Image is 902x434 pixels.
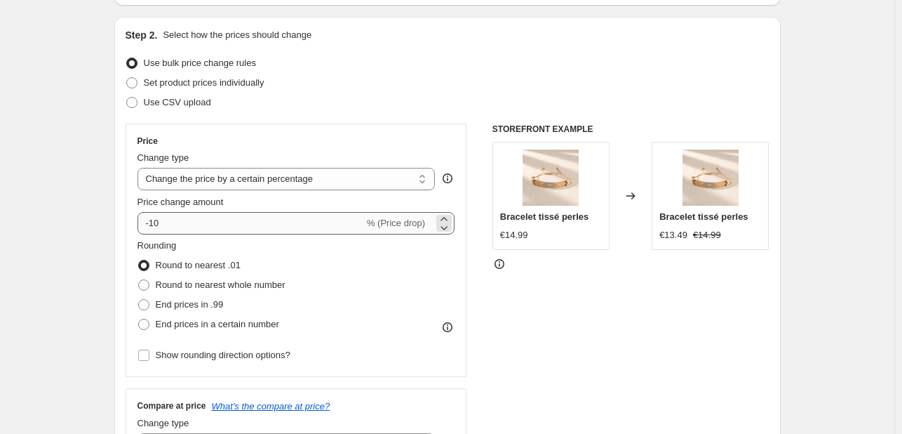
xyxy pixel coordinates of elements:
span: Bracelet tissé perles [659,211,748,222]
div: €14.99 [500,228,528,242]
span: Show rounding direction options? [156,350,290,360]
h3: Compare at price [137,400,206,412]
span: Round to nearest whole number [156,280,285,290]
p: Select how the prices should change [163,28,311,42]
span: End prices in .99 [156,299,224,310]
img: S16fa171b642940d6b851f6de3ddf5dae2_80x.webp [682,150,739,206]
input: -15 [137,212,364,235]
span: % (Price drop) [367,218,425,228]
span: Set product prices individually [144,77,264,88]
span: Price change amount [137,197,224,207]
button: What's the compare at price? [212,401,330,412]
span: Change type [137,152,189,163]
div: €13.49 [659,228,687,242]
strike: €14.99 [693,228,721,242]
span: End prices in a certain number [156,319,279,329]
span: Change type [137,418,189,428]
span: Use CSV upload [144,97,211,107]
span: Use bulk price change rules [144,58,256,68]
h6: STOREFRONT EXAMPLE [492,124,769,135]
h2: Step 2. [126,28,158,42]
div: help [440,171,455,185]
span: Bracelet tissé perles [500,211,588,222]
span: Rounding [137,240,177,251]
span: Round to nearest .01 [156,260,241,270]
h3: Price [137,136,158,147]
img: S16fa171b642940d6b851f6de3ddf5dae2_80x.webp [523,150,579,206]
